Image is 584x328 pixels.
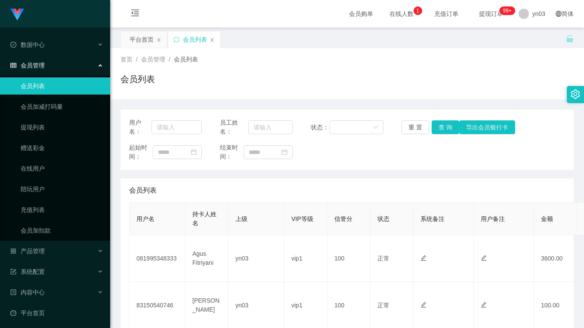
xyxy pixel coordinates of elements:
a: 在线用户 [21,160,103,177]
button: 重 置 [402,120,429,134]
h1: 会员列表 [121,73,155,86]
span: 用户名： [129,118,151,136]
span: 金额 [541,215,553,222]
span: 结束时间： [220,143,244,161]
i: 图标: close [156,37,161,43]
span: 内容中心 [10,289,45,296]
button: 导出会员银行卡 [459,120,515,134]
i: 图标: global [556,11,562,17]
span: 状态 [377,215,389,222]
i: 图标: sync [173,37,179,43]
span: 用户备注 [481,215,505,222]
span: 会员列表 [174,56,198,63]
input: 请输入 [248,120,293,134]
span: 会员管理 [141,56,165,63]
span: 持卡人姓名 [192,211,216,227]
span: 起始时间： [129,143,153,161]
i: 图标: edit [481,302,487,308]
i: 图标: edit [420,255,426,261]
a: 赠送彩金 [21,139,103,156]
sup: 304 [499,6,515,15]
span: 正常 [377,255,389,262]
td: 3600.00 [534,235,577,282]
a: 提现列表 [21,119,103,136]
a: 会员加扣款 [21,222,103,239]
span: 在线人数 [385,11,418,17]
i: 图标: unlock [566,35,574,43]
a: 会员加减打码量 [21,98,103,115]
i: 图标: close [210,37,215,43]
i: 图标: form [10,269,16,275]
span: 产品管理 [10,248,45,254]
span: / [169,56,170,63]
a: 会员列表 [21,77,103,95]
span: 提现订单 [475,11,507,17]
span: 系统备注 [420,215,445,222]
a: 图标: dashboard平台首页 [10,304,103,322]
a: 充值列表 [21,201,103,218]
i: 图标: down [373,125,378,131]
div: 平台首页 [130,31,154,48]
span: 上级 [235,215,247,222]
i: 图标: calendar [191,149,197,155]
p: 1 [416,6,419,15]
i: 图标: profile [10,289,16,295]
button: 查 询 [432,120,459,134]
span: 充值订单 [430,11,463,17]
td: vip1 [284,235,328,282]
i: 图标: menu-fold [121,0,150,28]
img: logo.9652507e.png [10,9,24,21]
span: 系统配置 [10,268,45,275]
i: 图标: calendar [281,149,287,155]
sup: 1 [414,6,422,15]
span: VIP等级 [291,215,313,222]
i: 图标: setting [571,89,580,99]
i: 图标: edit [481,255,487,261]
td: Agus Fitriyani [185,235,229,282]
td: yn03 [229,235,284,282]
span: 会员列表 [129,185,157,196]
span: 数据中心 [10,41,45,48]
a: 陪玩用户 [21,181,103,198]
i: 图标: edit [420,302,426,308]
i: 图标: check-circle-o [10,42,16,48]
span: 员工姓名： [220,118,248,136]
td: 081995348333 [130,235,185,282]
span: 正常 [377,302,389,309]
div: 会员列表 [183,31,207,48]
span: 信誉分 [334,215,352,222]
i: 图标: appstore-o [10,248,16,254]
span: 状态： [311,123,330,132]
span: 会员管理 [10,62,45,69]
span: 首页 [121,56,133,63]
span: / [136,56,138,63]
span: 用户名 [136,215,154,222]
td: 100 [328,235,371,282]
i: 图标: table [10,62,16,68]
input: 请输入 [151,120,202,134]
